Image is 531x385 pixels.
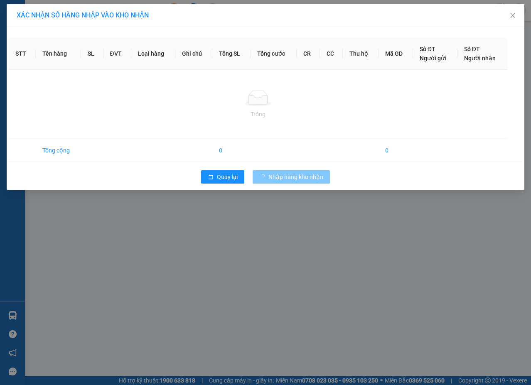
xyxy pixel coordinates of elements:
[379,139,413,162] td: 0
[36,139,81,162] td: Tổng cộng
[509,12,516,19] span: close
[320,38,343,70] th: CC
[22,45,102,51] span: -----------------------------------------
[2,60,51,65] span: In ngày:
[343,38,379,70] th: Thu hộ
[253,170,330,184] button: Nhập hàng kho nhận
[18,60,51,65] span: 12:02:37 [DATE]
[259,174,268,180] span: loading
[379,38,413,70] th: Mã GD
[66,5,114,12] strong: ĐỒNG PHƯỚC
[66,25,114,35] span: 01 Võ Văn Truyện, KP.1, Phường 2
[15,110,501,119] div: Trống
[66,13,112,24] span: Bến xe [GEOGRAPHIC_DATA]
[464,46,480,52] span: Số ĐT
[3,5,40,42] img: logo
[17,11,149,19] span: XÁC NHẬN SỐ HÀNG NHẬP VÀO KHO NHẬN
[9,38,36,70] th: STT
[81,38,103,70] th: SL
[175,38,212,70] th: Ghi chú
[42,53,87,59] span: VPLK1310250003
[268,172,323,181] span: Nhập hàng kho nhận
[212,139,251,162] td: 0
[297,38,320,70] th: CR
[251,38,296,70] th: Tổng cước
[103,38,131,70] th: ĐVT
[464,55,496,61] span: Người nhận
[2,54,87,59] span: [PERSON_NAME]:
[208,174,214,181] span: rollback
[66,37,102,42] span: Hotline: 19001152
[212,38,251,70] th: Tổng SL
[36,38,81,70] th: Tên hàng
[201,170,244,184] button: rollbackQuay lại
[420,55,446,61] span: Người gửi
[420,46,435,52] span: Số ĐT
[217,172,238,181] span: Quay lại
[501,4,524,27] button: Close
[131,38,175,70] th: Loại hàng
